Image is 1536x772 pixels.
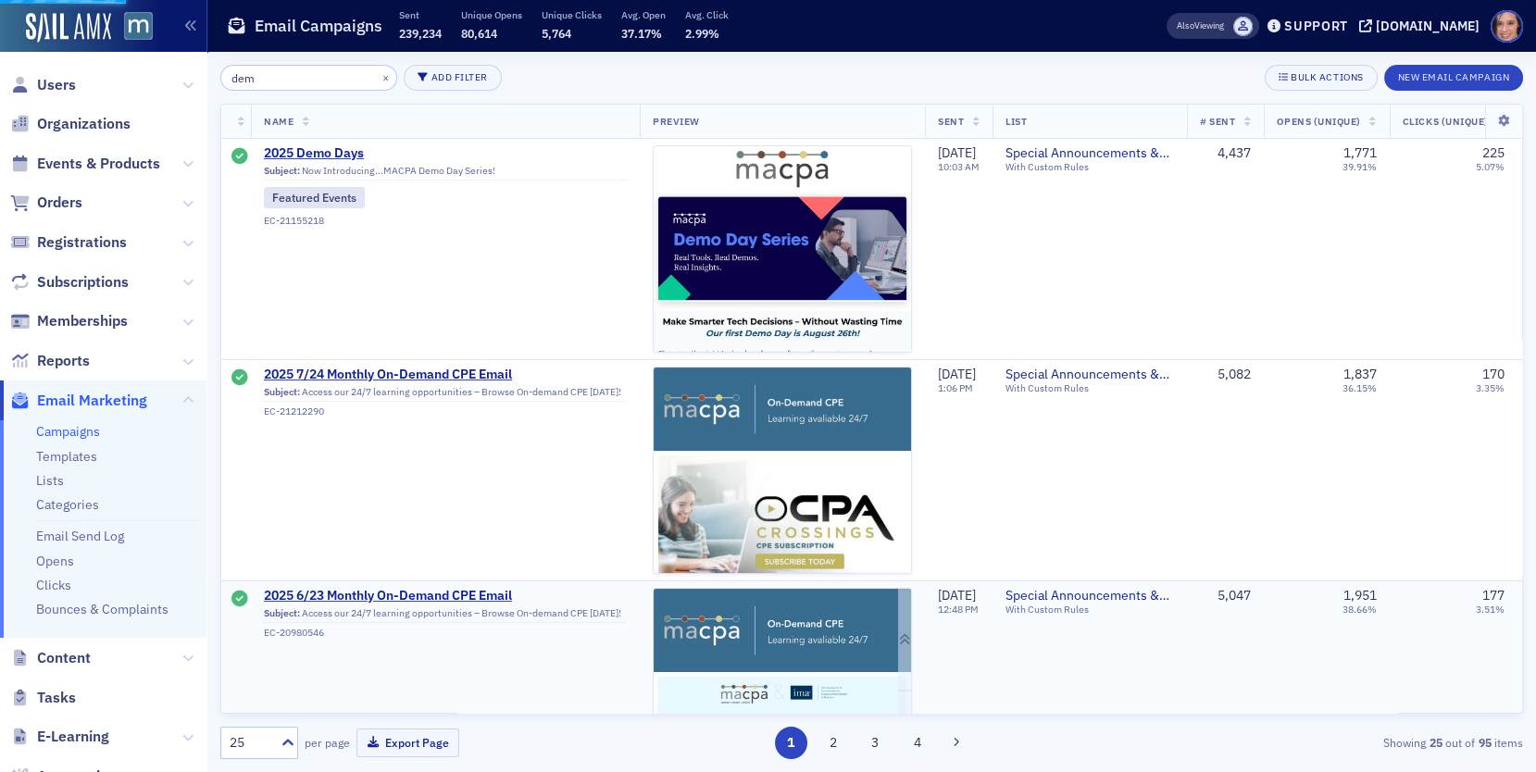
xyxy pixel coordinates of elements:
div: With Custom Rules [1005,604,1174,616]
span: Lauren Standiford [1233,17,1253,36]
a: View Homepage [111,12,153,44]
button: Add Filter [404,65,502,91]
button: Bulk Actions [1265,65,1377,91]
span: Email Marketing [37,391,147,411]
a: 2025 7/24 Monthly On-Demand CPE Email [264,367,627,383]
span: Memberships [37,311,128,331]
a: Special Announcements & Special Event Invitations [1005,588,1174,604]
div: 225 [1482,145,1505,162]
span: Tasks [37,688,76,708]
span: 37.17% [621,26,662,41]
span: Special Announcements & Special Event Invitations [1005,145,1174,162]
div: Access our 24/7 learning opportunities – Browse On-demand CPE [DATE]! [264,607,627,624]
div: 177 [1482,588,1505,604]
div: 25 [230,733,270,753]
div: 5.07% [1476,161,1505,173]
div: 5,047 [1200,588,1251,604]
div: With Custom Rules [1005,161,1174,173]
p: Avg. Click [685,8,729,21]
a: 2025 6/23 Monthly On-Demand CPE Email [264,588,627,604]
a: Email Marketing [10,391,147,411]
a: Memberships [10,311,128,331]
span: Subscriptions [37,272,129,293]
a: Clicks [36,577,71,593]
span: Preview [653,115,700,128]
p: Sent [399,8,442,21]
div: With Custom Rules [1005,382,1174,394]
button: [DOMAIN_NAME] [1359,19,1486,32]
span: [DATE] [938,366,976,382]
a: Events & Products [10,154,160,174]
a: Special Announcements & Special Event Invitations [1005,367,1174,383]
span: # Sent [1200,115,1235,128]
span: Opens (Unique) [1277,115,1360,128]
a: Templates [36,448,97,465]
a: Registrations [10,232,127,253]
div: Access our 24/7 learning opportunities – Browse On-demand CPE [DATE]! [264,386,627,403]
span: 80,614 [461,26,497,41]
span: Events & Products [37,154,160,174]
button: × [378,68,394,85]
span: Sent [938,115,964,128]
input: Search… [220,65,397,91]
a: Orders [10,193,82,213]
a: Subscriptions [10,272,129,293]
time: 1:06 PM [938,381,973,394]
div: Support [1284,18,1348,34]
div: 5,082 [1200,367,1251,383]
strong: 95 [1475,734,1494,751]
a: Organizations [10,114,131,134]
span: Subject: [264,607,300,619]
div: Showing out of items [1102,734,1523,751]
span: 5,764 [542,26,571,41]
div: Also [1177,19,1194,31]
a: Users [10,75,76,95]
a: New Email Campaign [1384,68,1523,84]
p: Unique Clicks [542,8,602,21]
a: 2025 Demo Days [264,145,627,162]
div: 1,771 [1343,145,1377,162]
span: Registrations [37,232,127,253]
span: Name [264,115,293,128]
span: Subject: [264,386,300,398]
a: Reports [10,351,90,371]
a: Content [10,648,91,668]
div: 1,951 [1343,588,1377,604]
p: Unique Opens [461,8,522,21]
button: 2 [817,727,849,759]
span: List [1005,115,1027,128]
div: 36.15% [1342,382,1377,394]
button: 3 [859,727,892,759]
div: 3.35% [1476,382,1505,394]
a: Email Send Log [36,528,124,544]
div: Featured Events [264,187,365,207]
span: Clicks (Unique) [1403,115,1489,128]
div: 39.91% [1342,161,1377,173]
div: EC-20980546 [264,627,627,639]
a: Tasks [10,688,76,708]
span: Orders [37,193,82,213]
div: [DOMAIN_NAME] [1376,18,1480,34]
button: 4 [901,727,933,759]
button: 1 [775,727,807,759]
div: EC-21212290 [264,405,627,417]
button: New Email Campaign [1384,65,1523,91]
div: 170 [1482,367,1505,383]
span: [DATE] [938,144,976,161]
span: Content [37,648,91,668]
img: SailAMX [26,13,111,43]
label: per page [305,734,350,751]
div: Sent [231,591,248,609]
img: SailAMX [124,12,153,41]
span: [DATE] [938,587,976,604]
div: Sent [231,369,248,388]
button: Export Page [356,728,459,757]
time: 10:03 AM [938,160,980,173]
strong: 25 [1426,734,1445,751]
span: Profile [1491,10,1523,43]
